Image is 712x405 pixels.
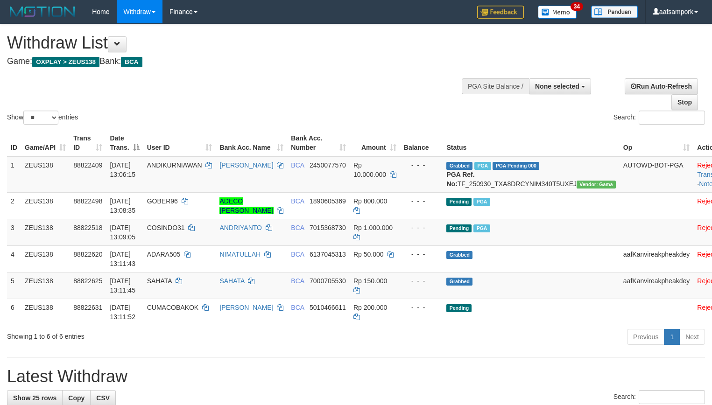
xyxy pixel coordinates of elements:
[474,162,491,170] span: Marked by aafsolysreylen
[32,57,99,67] span: OXPLAY > ZEUS138
[291,304,304,311] span: BCA
[110,251,135,267] span: [DATE] 13:11:43
[446,224,472,232] span: Pending
[147,277,172,285] span: SAHATA
[219,251,261,258] a: NIMATULLAH
[106,130,143,156] th: Date Trans.: activate to sort column descending
[147,161,202,169] span: ANDIKURNIAWAN
[21,245,70,272] td: ZEUS138
[21,219,70,245] td: ZEUS138
[353,197,387,205] span: Rp 800.000
[613,390,705,404] label: Search:
[7,245,21,272] td: 4
[73,161,102,169] span: 88822409
[73,197,102,205] span: 88822498
[21,192,70,219] td: ZEUS138
[147,251,181,258] span: ADARA505
[70,130,106,156] th: Trans ID: activate to sort column ascending
[404,196,439,206] div: - - -
[7,299,21,325] td: 6
[21,299,70,325] td: ZEUS138
[446,251,472,259] span: Grabbed
[400,130,443,156] th: Balance
[291,251,304,258] span: BCA
[404,303,439,312] div: - - -
[538,6,577,19] img: Button%20Memo.svg
[473,198,490,206] span: Marked by aafsolysreylen
[110,197,135,214] span: [DATE] 13:08:35
[143,130,216,156] th: User ID: activate to sort column ascending
[535,83,579,90] span: None selected
[110,277,135,294] span: [DATE] 13:11:45
[73,251,102,258] span: 88822620
[620,272,693,299] td: aafKanvireakpheakdey
[446,304,472,312] span: Pending
[219,224,262,231] a: ANDRIYANTO
[462,78,529,94] div: PGA Site Balance /
[73,304,102,311] span: 88822631
[310,251,346,258] span: Copy 6137045313 to clipboard
[7,367,705,386] h1: Latest Withdraw
[310,277,346,285] span: Copy 7000705530 to clipboard
[21,272,70,299] td: ZEUS138
[443,130,619,156] th: Status
[310,224,346,231] span: Copy 7015368730 to clipboard
[627,329,664,345] a: Previous
[404,250,439,259] div: - - -
[493,162,539,170] span: PGA Pending
[620,245,693,272] td: aafKanvireakpheakdey
[7,192,21,219] td: 2
[671,94,698,110] a: Stop
[219,197,273,214] a: ADECO [PERSON_NAME]
[7,328,289,341] div: Showing 1 to 6 of 6 entries
[353,251,384,258] span: Rp 50.000
[219,161,273,169] a: [PERSON_NAME]
[7,272,21,299] td: 5
[613,111,705,125] label: Search:
[7,111,78,125] label: Show entries
[291,197,304,205] span: BCA
[291,161,304,169] span: BCA
[219,277,244,285] a: SAHATA
[110,304,135,321] span: [DATE] 13:11:52
[121,57,142,67] span: BCA
[404,276,439,286] div: - - -
[287,130,350,156] th: Bank Acc. Number: activate to sort column ascending
[571,2,583,11] span: 34
[219,304,273,311] a: [PERSON_NAME]
[577,181,616,189] span: Vendor URL: https://trx31.1velocity.biz
[639,390,705,404] input: Search:
[620,130,693,156] th: Op: activate to sort column ascending
[443,156,619,193] td: TF_250930_TXA8DRCYNIM340T5UXEJ
[147,224,185,231] span: COSINDO31
[110,224,135,241] span: [DATE] 13:09:05
[310,304,346,311] span: Copy 5010466611 to clipboard
[7,34,465,52] h1: Withdraw List
[591,6,638,18] img: panduan.png
[446,198,472,206] span: Pending
[291,277,304,285] span: BCA
[664,329,680,345] a: 1
[73,224,102,231] span: 88822518
[446,171,474,188] b: PGA Ref. No:
[7,5,78,19] img: MOTION_logo.png
[21,130,70,156] th: Game/API: activate to sort column ascending
[446,162,472,170] span: Grabbed
[639,111,705,125] input: Search:
[7,130,21,156] th: ID
[110,161,135,178] span: [DATE] 13:06:15
[147,304,198,311] span: CUMACOBAKOK
[350,130,400,156] th: Amount: activate to sort column ascending
[404,161,439,170] div: - - -
[96,394,110,402] span: CSV
[473,224,490,232] span: Marked by aafsolysreylen
[73,277,102,285] span: 88822625
[446,278,472,286] span: Grabbed
[404,223,439,232] div: - - -
[353,161,386,178] span: Rp 10.000.000
[7,219,21,245] td: 3
[7,57,465,66] h4: Game: Bank:
[13,394,56,402] span: Show 25 rows
[625,78,698,94] a: Run Auto-Refresh
[7,156,21,193] td: 1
